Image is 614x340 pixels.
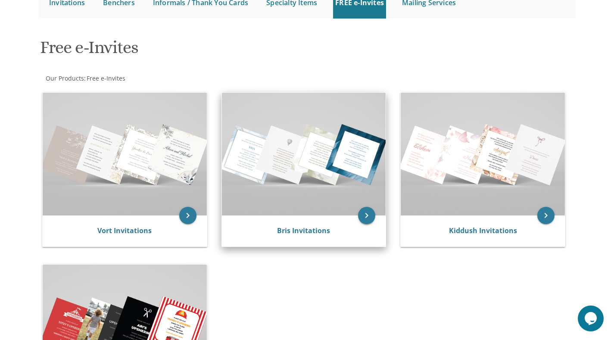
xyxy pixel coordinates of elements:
[45,74,84,82] a: Our Products
[358,207,375,224] a: keyboard_arrow_right
[86,74,125,82] a: Free e-Invites
[43,93,207,215] img: Vort Invitations
[179,207,196,224] a: keyboard_arrow_right
[38,74,307,83] div: :
[40,38,392,63] h1: Free e-Invites
[449,226,517,235] a: Kiddush Invitations
[87,74,125,82] span: Free e-Invites
[222,93,386,215] img: Bris Invitations
[537,207,555,224] a: keyboard_arrow_right
[401,93,565,215] img: Kiddush Invitations
[578,306,605,331] iframe: chat widget
[277,226,330,235] a: Bris Invitations
[97,226,152,235] a: Vort Invitations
